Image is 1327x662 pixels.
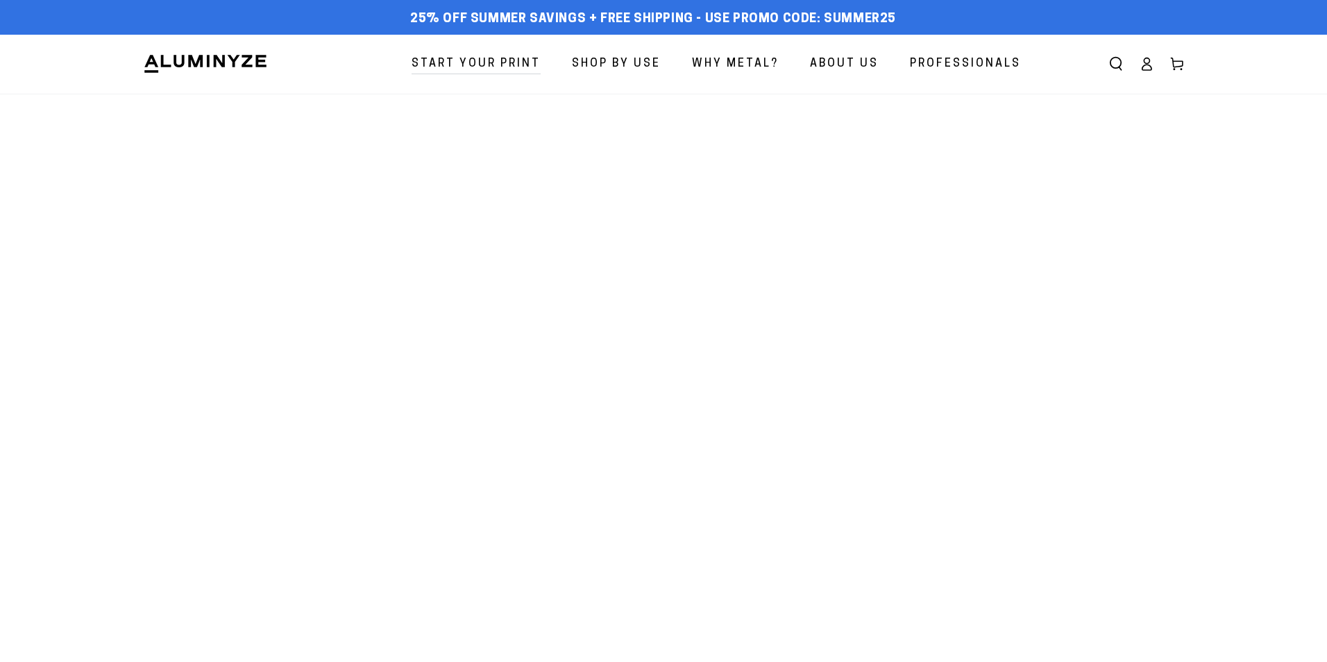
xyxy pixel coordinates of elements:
[810,54,879,74] span: About Us
[910,54,1021,74] span: Professionals
[682,46,789,83] a: Why Metal?
[412,54,541,74] span: Start Your Print
[899,46,1031,83] a: Professionals
[1101,49,1131,79] summary: Search our site
[410,12,896,27] span: 25% off Summer Savings + Free Shipping - Use Promo Code: SUMMER25
[561,46,671,83] a: Shop By Use
[692,54,779,74] span: Why Metal?
[143,53,268,74] img: Aluminyze
[401,46,551,83] a: Start Your Print
[800,46,889,83] a: About Us
[572,54,661,74] span: Shop By Use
